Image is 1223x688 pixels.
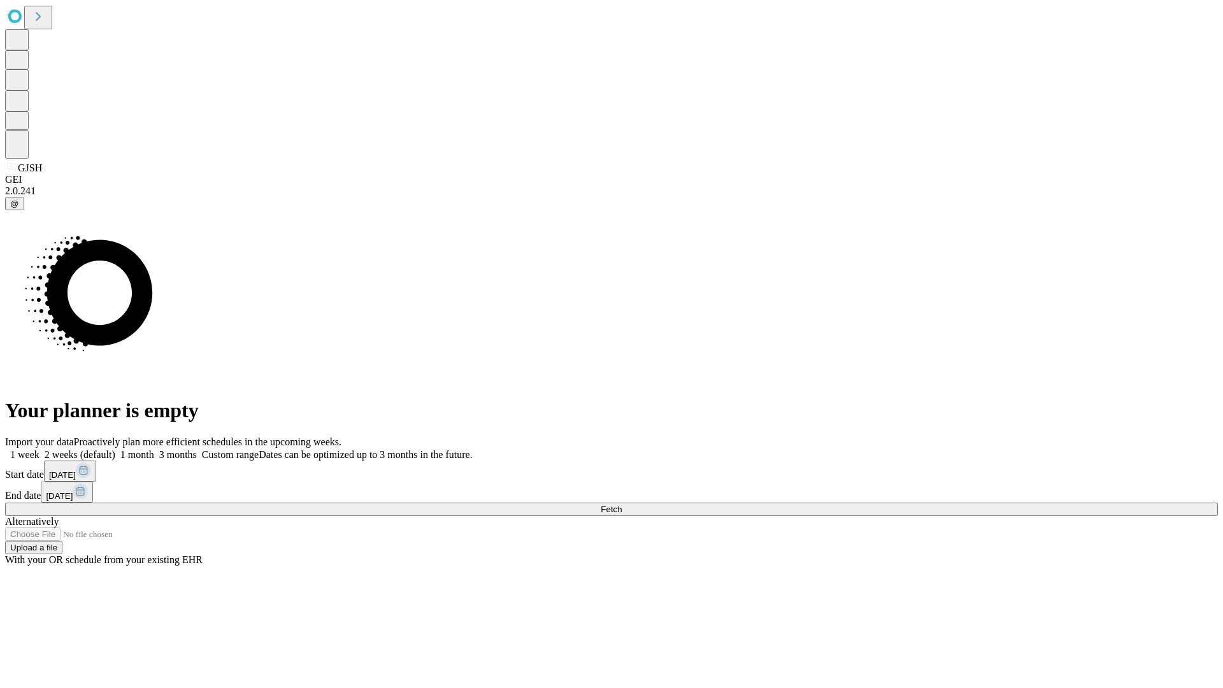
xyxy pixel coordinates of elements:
span: 3 months [159,449,197,460]
span: Import your data [5,436,74,447]
span: With your OR schedule from your existing EHR [5,554,203,565]
span: GJSH [18,162,42,173]
span: Alternatively [5,516,59,527]
span: [DATE] [46,491,73,501]
span: 1 month [120,449,154,460]
h1: Your planner is empty [5,399,1218,422]
span: @ [10,199,19,208]
button: Fetch [5,503,1218,516]
div: GEI [5,174,1218,185]
span: Proactively plan more efficient schedules in the upcoming weeks. [74,436,341,447]
button: [DATE] [41,482,93,503]
div: 2.0.241 [5,185,1218,197]
button: @ [5,197,24,210]
span: Dates can be optimized up to 3 months in the future. [259,449,472,460]
div: Start date [5,461,1218,482]
div: End date [5,482,1218,503]
button: [DATE] [44,461,96,482]
button: Upload a file [5,541,62,554]
span: 1 week [10,449,39,460]
span: Custom range [202,449,259,460]
span: 2 weeks (default) [45,449,115,460]
span: [DATE] [49,470,76,480]
span: Fetch [601,505,622,514]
